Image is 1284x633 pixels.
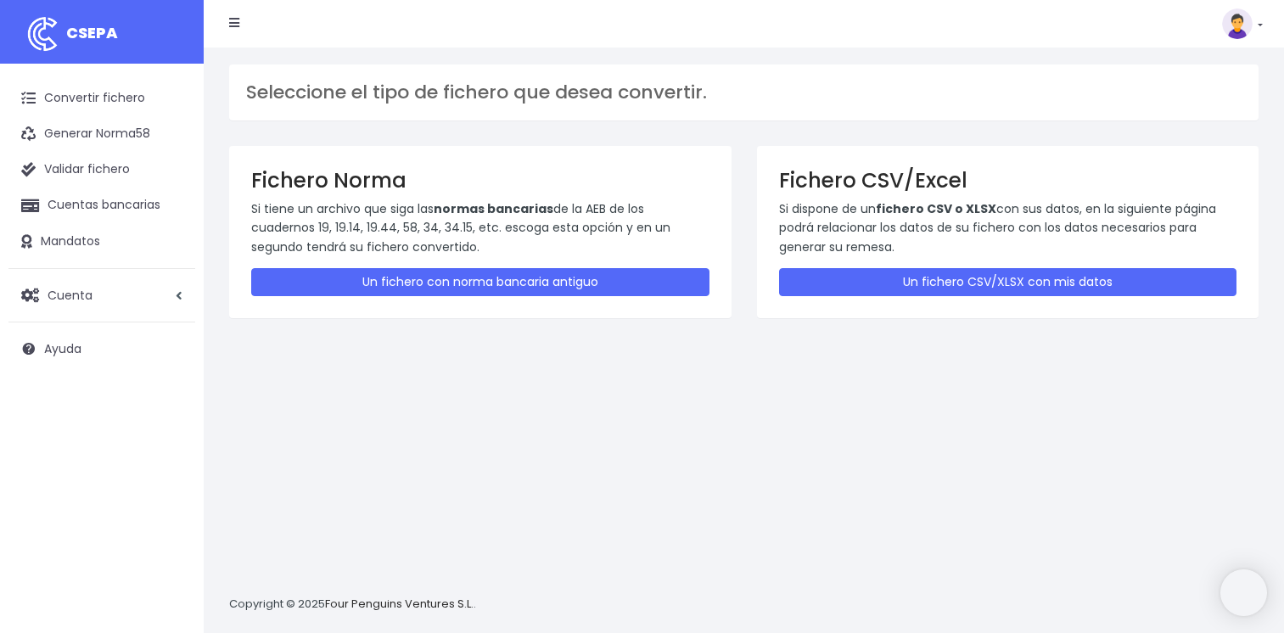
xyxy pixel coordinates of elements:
a: Cuenta [8,277,195,313]
a: Validar fichero [8,152,195,188]
a: Un fichero con norma bancaria antiguo [251,268,709,296]
a: Mandatos [8,224,195,260]
h3: Fichero CSV/Excel [779,168,1237,193]
a: Un fichero CSV/XLSX con mis datos [779,268,1237,296]
p: Si tiene un archivo que siga las de la AEB de los cuadernos 19, 19.14, 19.44, 58, 34, 34.15, etc.... [251,199,709,256]
strong: normas bancarias [434,200,553,217]
a: Generar Norma58 [8,116,195,152]
p: Copyright © 2025 . [229,596,476,613]
span: Cuenta [48,286,93,303]
a: Cuentas bancarias [8,188,195,223]
a: Four Penguins Ventures S.L. [325,596,474,612]
span: CSEPA [66,22,118,43]
img: profile [1222,8,1253,39]
a: Convertir fichero [8,81,195,116]
a: Ayuda [8,331,195,367]
span: Ayuda [44,340,81,357]
p: Si dispone de un con sus datos, en la siguiente página podrá relacionar los datos de su fichero c... [779,199,1237,256]
img: logo [21,13,64,55]
strong: fichero CSV o XLSX [876,200,996,217]
h3: Seleccione el tipo de fichero que desea convertir. [246,81,1242,104]
h3: Fichero Norma [251,168,709,193]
